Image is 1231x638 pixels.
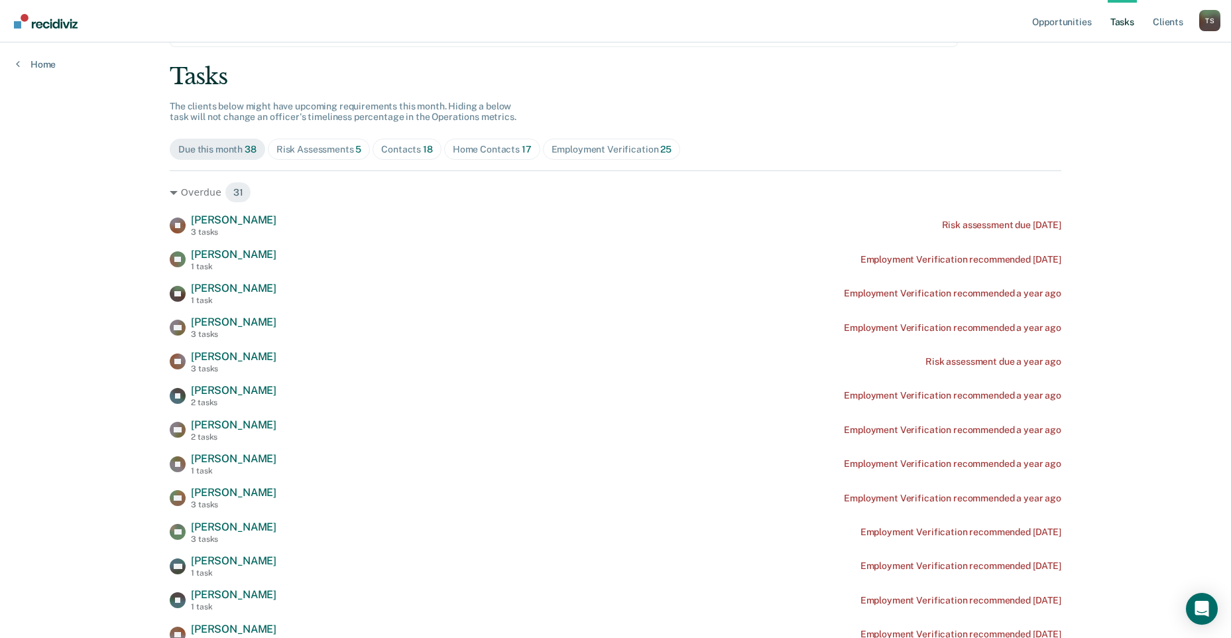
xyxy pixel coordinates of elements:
span: 31 [225,182,252,203]
div: Employment Verification recommended [DATE] [860,595,1061,606]
div: 1 task [191,568,276,578]
span: [PERSON_NAME] [191,350,276,363]
div: Employment Verification recommended a year ago [844,458,1061,470]
span: 25 [660,144,672,155]
div: 3 tasks [191,500,276,509]
div: Tasks [170,63,1061,90]
span: [PERSON_NAME] [191,554,276,567]
div: 2 tasks [191,432,276,442]
div: Risk assessment due [DATE] [942,220,1061,231]
div: Employment Verification recommended a year ago [844,288,1061,299]
div: Employment Verification recommended [DATE] [860,527,1061,538]
span: [PERSON_NAME] [191,521,276,533]
span: 17 [522,144,532,155]
div: Employment Verification [552,144,672,155]
div: Employment Verification recommended a year ago [844,424,1061,436]
div: Risk Assessments [276,144,362,155]
div: 3 tasks [191,330,276,339]
span: [PERSON_NAME] [191,418,276,431]
div: Employment Verification recommended a year ago [844,493,1061,504]
span: 18 [423,144,433,155]
div: Employment Verification recommended a year ago [844,390,1061,401]
span: 38 [245,144,257,155]
img: Recidiviz [14,14,78,29]
div: 1 task [191,466,276,476]
div: 1 task [191,296,276,305]
div: T S [1199,10,1220,31]
div: 3 tasks [191,535,276,544]
div: Risk assessment due a year ago [925,356,1061,367]
span: 5 [355,144,361,155]
div: Contacts [381,144,433,155]
span: [PERSON_NAME] [191,282,276,294]
div: Employment Verification recommended [DATE] [860,560,1061,572]
div: Employment Verification recommended [DATE] [860,254,1061,265]
div: Open Intercom Messenger [1186,593,1218,625]
span: [PERSON_NAME] [191,486,276,499]
div: Overdue 31 [170,182,1061,203]
button: Profile dropdown button [1199,10,1220,31]
div: 3 tasks [191,364,276,373]
span: [PERSON_NAME] [191,623,276,635]
span: [PERSON_NAME] [191,248,276,261]
a: Home [16,58,56,70]
div: 1 task [191,262,276,271]
div: 1 task [191,602,276,611]
span: [PERSON_NAME] [191,384,276,397]
div: 2 tasks [191,398,276,407]
div: Home Contacts [453,144,532,155]
span: [PERSON_NAME] [191,316,276,328]
div: 3 tasks [191,227,276,237]
div: Due this month [178,144,257,155]
span: [PERSON_NAME] [191,588,276,601]
div: Employment Verification recommended a year ago [844,322,1061,334]
span: [PERSON_NAME] [191,452,276,465]
span: The clients below might have upcoming requirements this month. Hiding a below task will not chang... [170,101,516,123]
span: [PERSON_NAME] [191,214,276,226]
